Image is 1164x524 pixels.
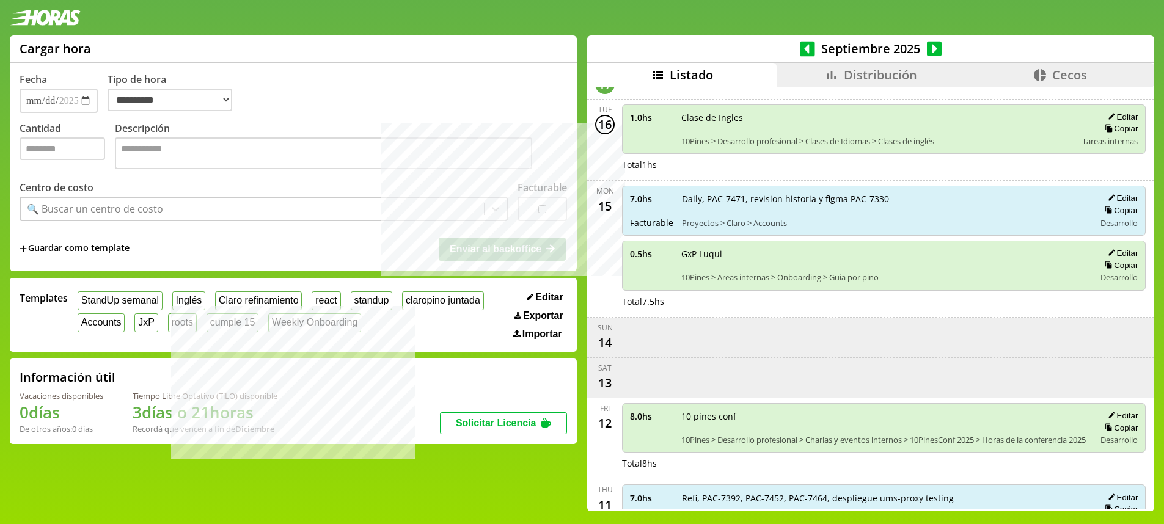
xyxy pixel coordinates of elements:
[134,313,158,332] button: JxP
[1104,492,1138,503] button: Editar
[456,418,536,428] span: Solicitar Licencia
[598,363,612,373] div: Sat
[1101,504,1138,514] button: Copiar
[235,423,274,434] b: Diciembre
[168,313,197,332] button: roots
[598,104,612,115] div: Tue
[682,492,1086,504] span: Refi, PAC-7392, PAC-7452, PAC-7464, despliegue ums-proxy testing
[622,296,1146,307] div: Total 7.5 hs
[207,313,258,332] button: cumple 15
[1104,248,1138,258] button: Editar
[268,313,361,332] button: Weekly Onboarding
[133,401,277,423] h1: 3 días o 21 horas
[598,322,613,333] div: Sun
[681,136,1074,147] span: 10Pines > Desarrollo profesional > Clases de Idiomas > Clases de inglés
[630,492,673,504] span: 7.0 hs
[630,248,673,260] span: 0.5 hs
[622,457,1146,469] div: Total 8 hs
[20,181,93,194] label: Centro de costo
[1104,410,1138,421] button: Editar
[1082,136,1138,147] span: Tareas internas
[78,313,125,332] button: Accounts
[172,291,205,310] button: Inglés
[440,412,567,434] button: Solicitar Licencia
[78,291,163,310] button: StandUp semanal
[20,242,130,255] span: +Guardar como template
[27,202,163,216] div: 🔍 Buscar un centro de costo
[1101,423,1138,433] button: Copiar
[523,291,567,304] button: Editar
[595,115,615,134] div: 16
[20,390,103,401] div: Vacaciones disponibles
[630,410,673,422] span: 8.0 hs
[630,112,673,123] span: 1.0 hs
[622,159,1146,170] div: Total 1 hs
[351,291,393,310] button: standup
[20,369,115,385] h2: Información útil
[1100,217,1138,228] span: Desarrollo
[523,310,563,321] span: Exportar
[587,87,1154,509] div: scrollable content
[108,89,232,111] select: Tipo de hora
[511,310,567,322] button: Exportar
[1100,272,1138,283] span: Desarrollo
[20,137,105,160] input: Cantidad
[1101,123,1138,134] button: Copiar
[670,67,713,83] span: Listado
[595,373,615,393] div: 13
[215,291,302,310] button: Claro refinamiento
[115,122,567,172] label: Descripción
[20,291,68,305] span: Templates
[1101,205,1138,216] button: Copiar
[595,413,615,433] div: 12
[681,434,1086,445] span: 10Pines > Desarrollo profesional > Charlas y eventos internos > 10PinesConf 2025 > Horas de la co...
[596,186,614,196] div: Mon
[115,137,532,169] textarea: Descripción
[535,292,563,303] span: Editar
[815,40,927,57] span: Septiembre 2025
[133,423,277,434] div: Recordá que vencen a fin de
[595,495,615,514] div: 11
[20,423,103,434] div: De otros años: 0 días
[1104,112,1138,122] button: Editar
[20,401,103,423] h1: 0 días
[522,329,562,340] span: Importar
[20,242,27,255] span: +
[10,10,81,26] img: logotipo
[1101,260,1138,271] button: Copiar
[681,112,1074,123] span: Clase de Ingles
[844,67,917,83] span: Distribución
[682,217,1086,228] span: Proyectos > Claro > Accounts
[682,193,1086,205] span: Daily, PAC-7471, revision historia y figma PAC-7330
[630,193,673,205] span: 7.0 hs
[681,248,1086,260] span: GxP Luqui
[600,403,610,413] div: Fri
[595,333,615,352] div: 14
[312,291,340,310] button: react
[598,484,613,495] div: Thu
[402,291,483,310] button: claropino juntada
[20,40,91,57] h1: Cargar hora
[133,390,277,401] div: Tiempo Libre Optativo (TiLO) disponible
[1104,193,1138,203] button: Editar
[630,217,673,228] span: Facturable
[595,196,615,216] div: 15
[20,122,115,172] label: Cantidad
[681,272,1086,283] span: 10Pines > Areas internas > Onboarding > Guia por pino
[108,73,242,113] label: Tipo de hora
[681,410,1086,422] span: 10 pines conf
[1100,434,1138,445] span: Desarrollo
[518,181,567,194] label: Facturable
[20,73,47,86] label: Fecha
[1052,67,1087,83] span: Cecos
